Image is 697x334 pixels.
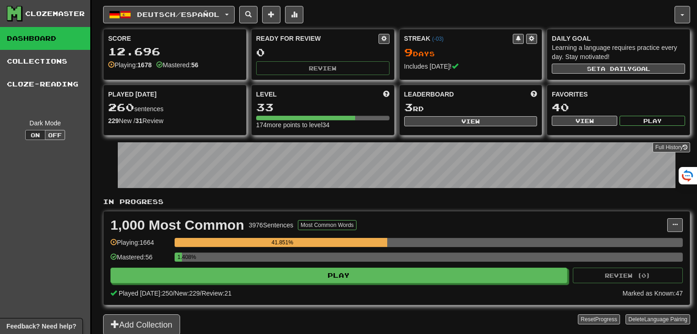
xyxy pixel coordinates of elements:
span: Deutsch / Español [137,11,220,18]
div: Mastered: [156,60,198,70]
div: Day s [404,47,538,59]
button: Off [45,130,65,140]
div: Favorites [552,90,685,99]
span: Leaderboard [404,90,454,99]
div: Ready for Review [256,34,379,43]
span: Open feedback widget [6,322,76,331]
span: a daily [601,65,632,72]
div: Score [108,34,241,43]
div: 12.696 [108,46,241,57]
strong: 31 [135,117,143,124]
div: Streak [404,34,513,43]
strong: 229 [108,117,119,124]
div: 174 more points to level 34 [256,120,390,129]
span: 3 [404,101,413,113]
button: Review [256,61,390,75]
div: New / Review [108,116,241,125]
span: This week in points, UTC [531,90,537,99]
button: Add sentence to collection [262,6,280,23]
div: rd [404,102,538,113]
button: Play [110,268,567,283]
div: 40 [552,102,685,113]
button: On [25,130,45,140]
span: / [200,290,202,297]
a: (-03) [432,36,444,42]
div: Playing: 1664 [110,238,170,253]
p: In Progress [103,197,690,206]
div: Marked as Known: 47 [622,289,683,298]
div: Daily Goal [552,34,685,43]
div: Mastered: 56 [110,253,170,268]
button: ResetProgress [578,314,620,324]
span: Level [256,90,277,99]
a: Full History [653,142,690,152]
span: Played [DATE] [108,90,157,99]
div: 41.851% [177,238,387,247]
div: Dark Mode [7,119,83,128]
span: 260 [108,101,134,113]
div: Playing: [108,60,152,70]
button: Most Common Words [298,220,357,230]
button: Seta dailygoal [552,64,685,74]
span: Review: 21 [202,290,231,297]
span: Language Pairing [644,316,687,323]
span: / [173,290,175,297]
div: Learning a language requires practice every day. Stay motivated! [552,43,685,61]
button: Play [620,116,685,126]
button: Search sentences [239,6,258,23]
button: More stats [285,6,303,23]
span: Progress [595,316,617,323]
div: 3976 Sentences [249,221,293,230]
div: 1,000 Most Common [110,218,244,232]
div: 33 [256,102,390,113]
span: Score more points to level up [383,90,390,99]
span: 9 [404,46,413,59]
button: Deutsch/Español [103,6,235,23]
span: Played [DATE]: 250 [119,290,173,297]
button: Review (0) [573,268,683,283]
div: sentences [108,102,241,113]
button: View [404,116,538,126]
strong: 1678 [137,61,152,69]
div: 1.408% [177,253,181,262]
div: Includes [DATE]! [404,62,538,71]
button: View [552,116,617,126]
button: DeleteLanguage Pairing [626,314,690,324]
strong: 56 [191,61,198,69]
div: Clozemaster [25,9,85,18]
span: New: 229 [175,290,200,297]
div: 0 [256,47,390,58]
